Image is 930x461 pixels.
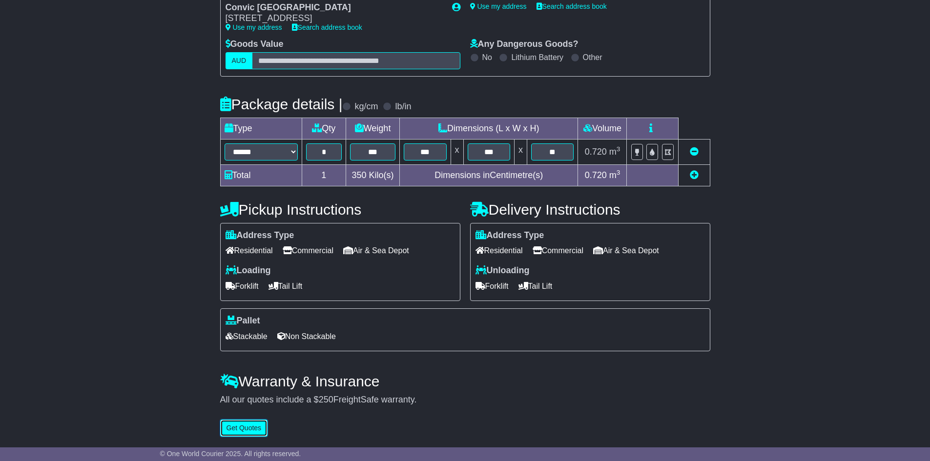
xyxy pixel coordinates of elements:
[585,147,607,157] span: 0.720
[226,279,259,294] span: Forklift
[226,230,294,241] label: Address Type
[226,23,282,31] a: Use my address
[220,420,268,437] button: Get Quotes
[475,243,523,258] span: Residential
[346,118,400,139] td: Weight
[475,265,530,276] label: Unloading
[354,101,378,112] label: kg/cm
[609,147,620,157] span: m
[533,243,583,258] span: Commercial
[400,164,578,186] td: Dimensions in Centimetre(s)
[277,329,336,344] span: Non Stackable
[226,316,260,326] label: Pallet
[470,201,710,218] h4: Delivery Instructions
[352,170,367,180] span: 350
[690,170,699,180] a: Add new item
[617,169,620,176] sup: 3
[226,329,268,344] span: Stackable
[395,101,411,112] label: lb/in
[160,450,301,458] span: © One World Courier 2025. All rights reserved.
[220,201,460,218] h4: Pickup Instructions
[302,164,346,186] td: 1
[226,13,442,24] div: [STREET_ADDRESS]
[475,230,544,241] label: Address Type
[226,243,273,258] span: Residential
[220,118,302,139] td: Type
[226,52,253,69] label: AUD
[518,279,553,294] span: Tail Lift
[511,53,563,62] label: Lithium Battery
[226,265,271,276] label: Loading
[346,164,400,186] td: Kilo(s)
[578,118,627,139] td: Volume
[470,2,527,10] a: Use my address
[585,170,607,180] span: 0.720
[609,170,620,180] span: m
[690,147,699,157] a: Remove this item
[617,145,620,153] sup: 3
[537,2,607,10] a: Search address book
[593,243,659,258] span: Air & Sea Depot
[220,164,302,186] td: Total
[475,279,509,294] span: Forklift
[400,118,578,139] td: Dimensions (L x W x H)
[292,23,362,31] a: Search address book
[226,2,442,13] div: Convic [GEOGRAPHIC_DATA]
[269,279,303,294] span: Tail Lift
[220,395,710,405] div: All our quotes include a $ FreightSafe warranty.
[283,243,333,258] span: Commercial
[220,373,710,389] h4: Warranty & Insurance
[583,53,602,62] label: Other
[220,96,343,112] h4: Package details |
[514,139,527,164] td: x
[226,39,284,50] label: Goods Value
[470,39,579,50] label: Any Dangerous Goods?
[451,139,463,164] td: x
[482,53,492,62] label: No
[319,395,333,404] span: 250
[343,243,409,258] span: Air & Sea Depot
[302,118,346,139] td: Qty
